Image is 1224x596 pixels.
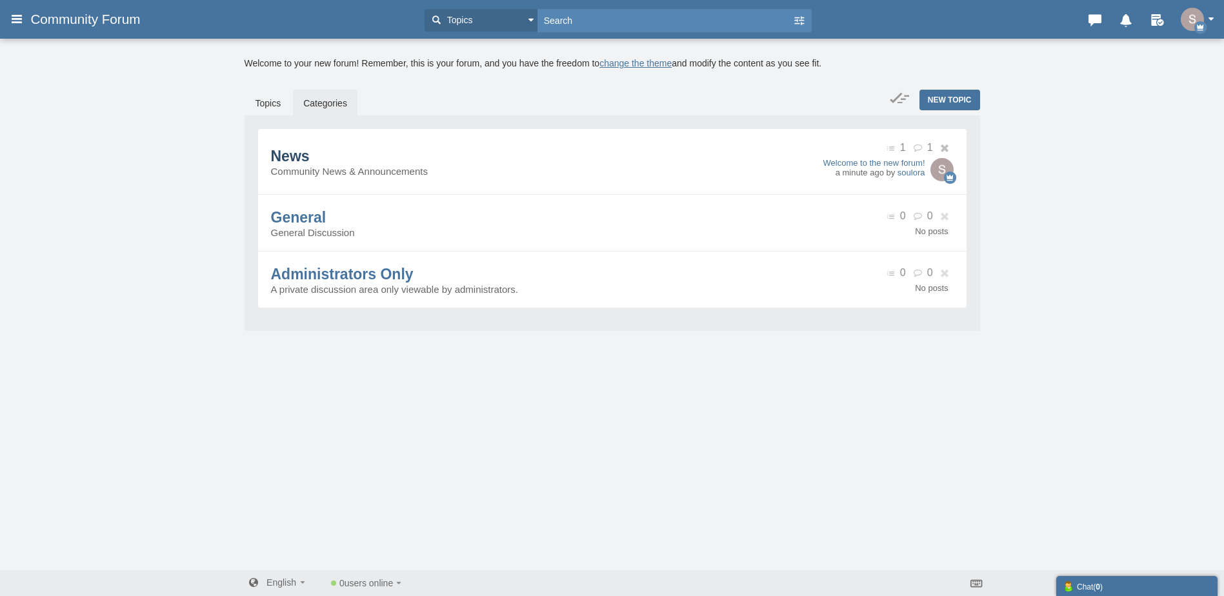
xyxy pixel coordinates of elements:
[1181,8,1204,31] img: 9VH2NIAAAAGSURBVAMAr6UxBlPnXzEAAAAASUVORK5CYII=
[1096,582,1100,591] strong: 0
[928,95,972,104] span: New Topic
[30,8,150,31] a: Community Forum
[823,158,925,168] a: Welcome to the new forum!
[345,578,394,588] span: users online
[898,168,925,177] a: soulora
[331,578,401,588] a: 0
[293,90,357,117] a: Categories
[1093,582,1103,591] span: ( )
[836,168,884,177] time: a minute ago
[266,577,296,588] span: English
[927,267,933,278] span: 0
[537,9,792,32] input: Search
[444,14,473,27] span: Topics
[919,90,980,110] a: New Topic
[30,12,150,27] span: Community Forum
[900,267,906,278] span: 0
[599,58,672,68] a: change the theme
[900,210,906,221] span: 0
[271,148,310,164] a: News
[900,142,906,153] span: 1
[245,90,292,117] a: Topics
[930,158,954,181] img: 9VH2NIAAAAGSURBVAMAr6UxBlPnXzEAAAAASUVORK5CYII=
[927,210,933,221] span: 0
[1063,579,1211,593] div: Chat
[271,209,326,226] a: General
[271,266,414,283] a: Administrators Only
[245,57,980,70] div: Welcome to your new forum! Remember, this is your forum, and you have the freedom to and modify t...
[425,9,537,32] button: Topics
[927,142,933,153] span: 1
